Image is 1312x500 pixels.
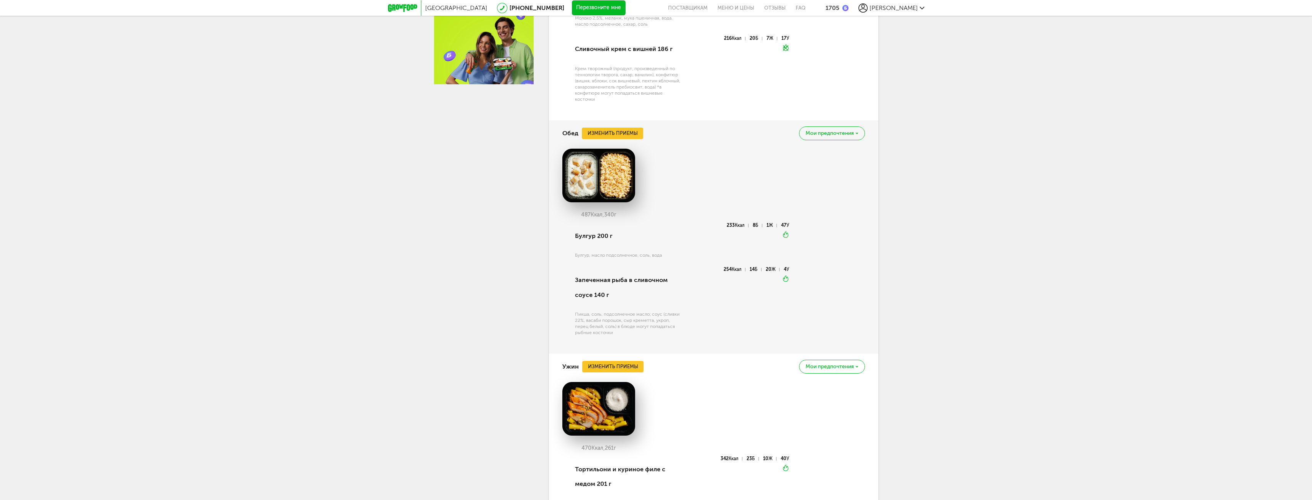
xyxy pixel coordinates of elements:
button: Перезвоните мне [572,0,626,16]
span: Ккал [732,267,742,272]
div: 487 340 [562,212,635,218]
div: 342 [721,457,742,461]
span: Ж [769,36,773,41]
div: 1705 [826,4,839,11]
span: Ккал [735,223,745,228]
div: 7 [767,37,777,40]
div: 1 [767,224,777,227]
div: 4 [784,268,789,271]
img: bonus_b.cdccf46.png [842,5,848,11]
span: Ж [768,456,773,461]
span: Б [752,456,755,461]
div: Тортильони и куриное филе с медом 201 г [575,456,681,497]
div: 216 [724,37,745,40]
span: Б [755,267,757,272]
div: Крем творожный (продукт, произведенный по технологии творога, сахар, ванилин), конфитюр (вишня, я... [575,66,681,102]
span: Б [755,36,758,41]
span: [PERSON_NAME] [870,4,918,11]
div: 47 [781,224,789,227]
a: [PHONE_NUMBER] [509,4,564,11]
span: г [614,211,616,218]
span: У [786,36,789,41]
div: 23 [747,457,758,461]
h4: Ужин [562,359,579,374]
div: Молоко 2,5%, меланж, мука пшеничная, вода, масло подсолнечное, сахар, соль [575,15,681,27]
div: 254 [724,268,745,271]
span: г [614,445,616,451]
span: Ж [769,223,773,228]
span: У [786,267,789,272]
span: Ж [771,267,776,272]
div: 17 [781,37,789,40]
img: big_ejCNGcBlYKvKiHjS.png [562,149,635,202]
div: 8 [753,224,762,227]
button: Изменить приемы [582,361,644,372]
span: Ккал [729,456,739,461]
div: 233 [727,224,749,227]
span: Ккал [732,36,742,41]
div: Пикша, соль, подсолнечное масло; соус (сливки 22%, васаби порошок, сыр креметта, укроп, перец бел... [575,311,681,336]
span: Б [755,223,758,228]
div: 14 [750,268,761,271]
span: У [786,456,789,461]
div: 10 [763,457,776,461]
h4: Обед [562,126,578,141]
div: 40 [781,457,789,461]
div: Булгур 200 г [575,223,681,249]
div: 470 261 [562,445,635,451]
span: [GEOGRAPHIC_DATA] [425,4,487,11]
span: Мои предпочтения [806,364,854,369]
span: У [786,223,789,228]
span: Ккал, [591,445,605,451]
button: Изменить приемы [582,128,643,139]
div: Запеченная рыба в сливочном соусе 140 г [575,267,681,308]
div: 20 [766,268,780,271]
img: big_GR9uAnlXV1NwUdsy.png [562,382,635,436]
span: Мои предпочтения [806,131,854,136]
div: Булгур, масло подсолнечное, соль, вода [575,252,681,258]
div: 20 [750,37,762,40]
span: Ккал, [591,211,604,218]
div: Сливочный крем с вишней 186 г [575,36,681,62]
